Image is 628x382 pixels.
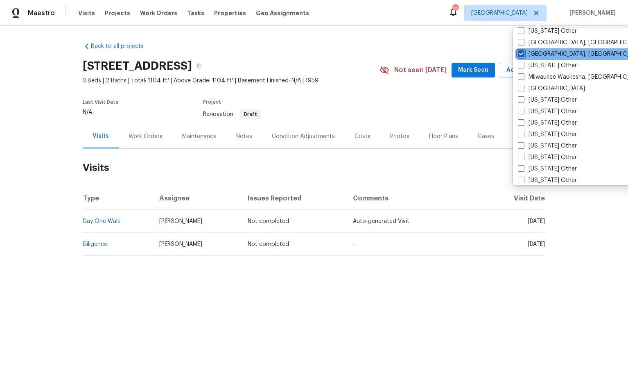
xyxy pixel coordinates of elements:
[78,9,95,17] span: Visits
[471,9,528,17] span: [GEOGRAPHIC_DATA]
[528,241,545,247] span: [DATE]
[518,130,577,139] label: [US_STATE] Other
[518,142,577,150] label: [US_STATE] Other
[458,65,488,75] span: Mark Seen
[355,132,370,141] div: Costs
[187,10,204,16] span: Tasks
[248,218,289,224] span: Not completed
[518,61,577,70] label: [US_STATE] Other
[182,132,217,141] div: Maintenance
[159,241,202,247] span: [PERSON_NAME]
[346,187,485,210] th: Comments
[28,9,55,17] span: Maestro
[83,218,120,224] a: Day One Walk
[506,65,539,75] span: Actions
[153,187,241,210] th: Assignee
[518,27,577,35] label: [US_STATE] Other
[83,100,119,105] span: Last Visit Date
[83,149,545,187] h2: Visits
[452,5,458,13] div: 21
[203,100,221,105] span: Project
[83,109,119,115] div: N/A
[566,9,616,17] span: [PERSON_NAME]
[83,42,161,50] a: Back to all projects
[83,241,107,247] a: Diligence
[518,165,577,173] label: [US_STATE] Other
[129,132,163,141] div: Work Orders
[248,241,289,247] span: Not completed
[452,63,495,78] button: Mark Seen
[394,66,447,74] span: Not seen [DATE]
[83,187,153,210] th: Type
[241,112,260,117] span: Draft
[429,132,458,141] div: Floor Plans
[518,119,577,127] label: [US_STATE] Other
[83,77,380,85] span: 3 Beds | 2 Baths | Total: 1104 ft² | Above Grade: 1104 ft² | Basement Finished: N/A | 1959
[485,187,545,210] th: Visit Date
[241,187,346,210] th: Issues Reported
[236,132,252,141] div: Notes
[159,218,202,224] span: [PERSON_NAME]
[192,59,207,73] button: Copy Address
[478,132,494,141] div: Cases
[353,241,355,247] span: -
[518,96,577,104] label: [US_STATE] Other
[353,218,409,224] span: Auto-generated Visit
[214,9,246,17] span: Properties
[93,132,109,140] div: Visits
[500,63,545,78] button: Actions
[518,84,585,93] label: [GEOGRAPHIC_DATA]
[256,9,309,17] span: Geo Assignments
[518,176,577,184] label: [US_STATE] Other
[83,62,192,70] h2: [STREET_ADDRESS]
[105,9,130,17] span: Projects
[203,111,261,117] span: Renovation
[528,218,545,224] span: [DATE]
[518,153,577,161] label: [US_STATE] Other
[140,9,177,17] span: Work Orders
[390,132,409,141] div: Photos
[272,132,335,141] div: Condition Adjustments
[518,107,577,116] label: [US_STATE] Other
